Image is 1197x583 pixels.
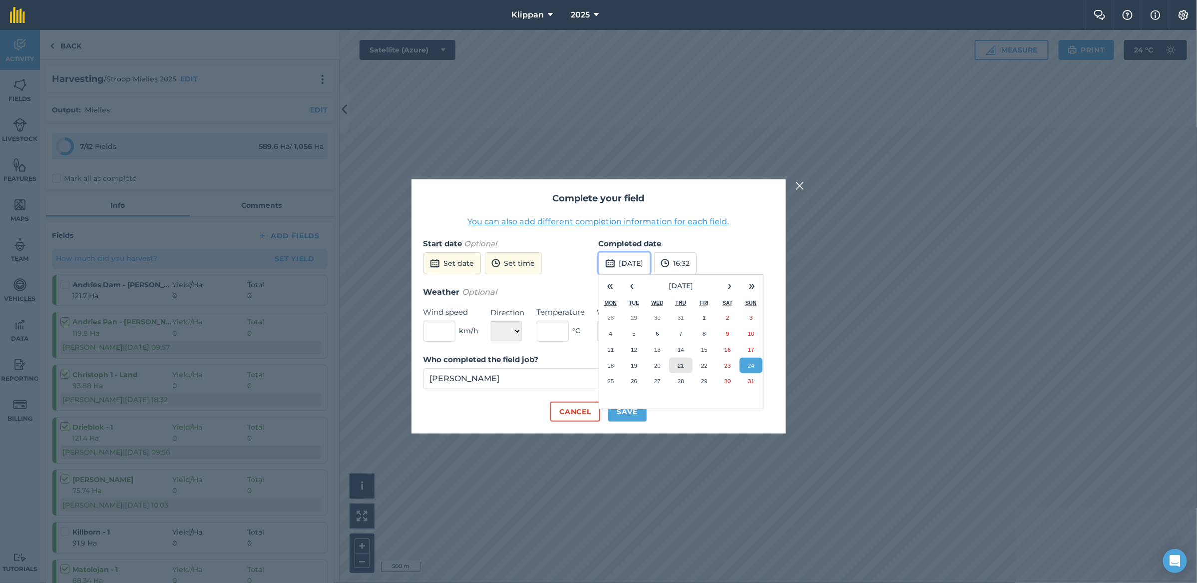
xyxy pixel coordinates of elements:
[669,310,693,326] button: 31 July 2025
[716,326,740,342] button: 9 August 2025
[796,180,804,192] img: svg+xml;base64,PHN2ZyB4bWxucz0iaHR0cDovL3d3dy53My5vcmcvMjAwMC9zdmciIHdpZHRoPSIyMiIgaGVpZ2h0PSIzMC...
[511,9,544,21] span: Klippan
[423,306,479,318] label: Wind speed
[701,346,708,353] abbr: 15 August 2025
[669,342,693,358] button: 14 August 2025
[633,330,636,337] abbr: 5 August 2025
[740,373,763,389] button: 31 August 2025
[654,314,661,321] abbr: 30 July 2025
[678,362,684,369] abbr: 21 August 2025
[629,300,639,306] abbr: Tuesday
[725,346,731,353] abbr: 16 August 2025
[726,314,729,321] abbr: 2 August 2025
[1178,10,1190,20] img: A cog icon
[571,9,590,21] span: 2025
[491,257,500,269] img: svg+xml;base64,PD94bWwgdmVyc2lvbj0iMS4wIiBlbmNvZGluZz0idXRmLTgiPz4KPCEtLSBHZW5lcmF0b3I6IEFkb2JlIE...
[462,287,497,297] em: Optional
[423,239,462,248] strong: Start date
[646,310,669,326] button: 30 July 2025
[678,346,684,353] abbr: 14 August 2025
[661,257,670,269] img: svg+xml;base64,PD94bWwgdmVyc2lvbj0iMS4wIiBlbmNvZGluZz0idXRmLTgiPz4KPCEtLSBHZW5lcmF0b3I6IEFkb2JlIE...
[491,307,525,319] label: Direction
[1163,549,1187,573] div: Open Intercom Messenger
[693,310,716,326] button: 1 August 2025
[748,346,755,353] abbr: 17 August 2025
[703,314,706,321] abbr: 1 August 2025
[621,275,643,297] button: ‹
[622,310,646,326] button: 29 July 2025
[646,342,669,358] button: 13 August 2025
[725,378,731,384] abbr: 30 August 2025
[678,314,684,321] abbr: 31 July 2025
[746,300,757,306] abbr: Sunday
[599,373,623,389] button: 25 August 2025
[726,330,729,337] abbr: 9 August 2025
[676,300,687,306] abbr: Thursday
[740,358,763,374] button: 24 August 2025
[537,306,585,318] label: Temperature
[693,326,716,342] button: 8 August 2025
[643,275,719,297] button: [DATE]
[748,378,755,384] abbr: 31 August 2025
[654,346,661,353] abbr: 13 August 2025
[740,310,763,326] button: 3 August 2025
[599,342,623,358] button: 11 August 2025
[608,402,647,422] button: Save
[703,330,706,337] abbr: 8 August 2025
[631,362,637,369] abbr: 19 August 2025
[723,300,733,306] abbr: Saturday
[656,330,659,337] abbr: 6 August 2025
[597,307,647,319] label: Weather
[607,362,614,369] abbr: 18 August 2025
[605,257,615,269] img: svg+xml;base64,PD94bWwgdmVyc2lvbj0iMS4wIiBlbmNvZGluZz0idXRmLTgiPz4KPCEtLSBHZW5lcmF0b3I6IEFkb2JlIE...
[646,373,669,389] button: 27 August 2025
[750,314,753,321] abbr: 3 August 2025
[485,252,542,274] button: Set time
[740,342,763,358] button: 17 August 2025
[605,300,617,306] abbr: Monday
[607,346,614,353] abbr: 11 August 2025
[748,362,755,369] abbr: 24 August 2025
[1122,10,1134,20] img: A question mark icon
[423,191,774,206] h2: Complete your field
[693,342,716,358] button: 15 August 2025
[607,314,614,321] abbr: 28 July 2025
[459,325,479,336] span: km/h
[716,358,740,374] button: 23 August 2025
[430,257,440,269] img: svg+xml;base64,PD94bWwgdmVyc2lvbj0iMS4wIiBlbmNvZGluZz0idXRmLTgiPz4KPCEtLSBHZW5lcmF0b3I6IEFkb2JlIE...
[631,346,637,353] abbr: 12 August 2025
[423,286,774,299] h3: Weather
[669,373,693,389] button: 28 August 2025
[622,342,646,358] button: 12 August 2025
[631,378,637,384] abbr: 26 August 2025
[669,281,693,290] span: [DATE]
[609,330,612,337] abbr: 4 August 2025
[748,330,755,337] abbr: 10 August 2025
[599,358,623,374] button: 18 August 2025
[10,7,25,23] img: fieldmargin Logo
[550,402,600,422] button: Cancel
[651,300,664,306] abbr: Wednesday
[599,252,650,274] button: [DATE]
[599,239,662,248] strong: Completed date
[716,310,740,326] button: 2 August 2025
[693,373,716,389] button: 29 August 2025
[622,358,646,374] button: 19 August 2025
[740,326,763,342] button: 10 August 2025
[741,275,763,297] button: »
[646,358,669,374] button: 20 August 2025
[701,378,708,384] abbr: 29 August 2025
[423,252,481,274] button: Set date
[468,216,730,228] button: You can also add different completion information for each field.
[654,252,697,274] button: 16:32
[693,358,716,374] button: 22 August 2025
[716,373,740,389] button: 30 August 2025
[599,275,621,297] button: «
[464,239,497,248] em: Optional
[646,326,669,342] button: 6 August 2025
[701,362,708,369] abbr: 22 August 2025
[1151,9,1161,21] img: svg+xml;base64,PHN2ZyB4bWxucz0iaHR0cDovL3d3dy53My5vcmcvMjAwMC9zdmciIHdpZHRoPSIxNyIgaGVpZ2h0PSIxNy...
[719,275,741,297] button: ›
[678,378,684,384] abbr: 28 August 2025
[631,314,637,321] abbr: 29 July 2025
